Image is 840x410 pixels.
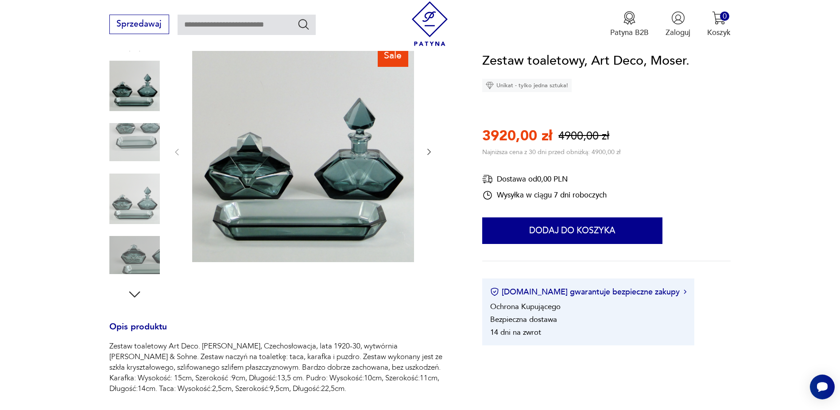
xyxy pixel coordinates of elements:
img: Zdjęcie produktu Zestaw toaletowy, Art Deco, Moser. [192,40,414,262]
button: Zaloguj [666,11,690,38]
h1: Zestaw toaletowy, Art Deco, Moser. [482,51,689,71]
button: Dodaj do koszyka [482,217,662,244]
p: Zaloguj [666,27,690,38]
div: Wysyłka w ciągu 7 dni roboczych [482,190,607,201]
img: Ikonka użytkownika [671,11,685,25]
img: Ikona dostawy [482,174,493,185]
img: Zdjęcie produktu Zestaw toaletowy, Art Deco, Moser. [109,117,160,167]
button: Szukaj [297,18,310,31]
button: Sprzedawaj [109,15,169,34]
img: Zdjęcie produktu Zestaw toaletowy, Art Deco, Moser. [109,230,160,280]
li: 14 dni na zwrot [490,327,541,337]
img: Ikona koszyka [712,11,726,25]
p: Zestaw toaletowy Art Deco. [PERSON_NAME], Czechosłowacja, lata 1920-30, wytwórnia [PERSON_NAME] &... [109,341,457,394]
li: Bezpieczna dostawa [490,314,557,325]
p: Koszyk [707,27,731,38]
img: Ikona strzałki w prawo [684,290,686,294]
img: Zdjęcie produktu Zestaw toaletowy, Art Deco, Moser. [109,61,160,111]
iframe: Smartsupp widget button [810,375,835,399]
p: 4900,00 zł [558,128,609,144]
li: Ochrona Kupującego [490,302,561,312]
img: Zdjęcie produktu Zestaw toaletowy, Art Deco, Moser. [109,174,160,224]
h3: Opis produktu [109,324,457,341]
img: Ikona diamentu [486,82,494,90]
div: Unikat - tylko jedna sztuka! [482,79,572,93]
img: Patyna - sklep z meblami i dekoracjami vintage [407,1,452,46]
button: Patyna B2B [610,11,649,38]
p: Patyna B2B [610,27,649,38]
img: Ikona medalu [623,11,636,25]
a: Sprzedawaj [109,21,169,28]
div: Dostawa od 0,00 PLN [482,174,607,185]
img: Ikona certyfikatu [490,288,499,297]
div: 0 [720,12,729,21]
p: 3920,00 zł [482,126,552,146]
button: [DOMAIN_NAME] gwarantuje bezpieczne zakupy [490,286,686,298]
div: Sale [378,44,408,66]
p: Najniższa cena z 30 dni przed obniżką: 4900,00 zł [482,148,620,157]
button: 0Koszyk [707,11,731,38]
a: Ikona medaluPatyna B2B [610,11,649,38]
